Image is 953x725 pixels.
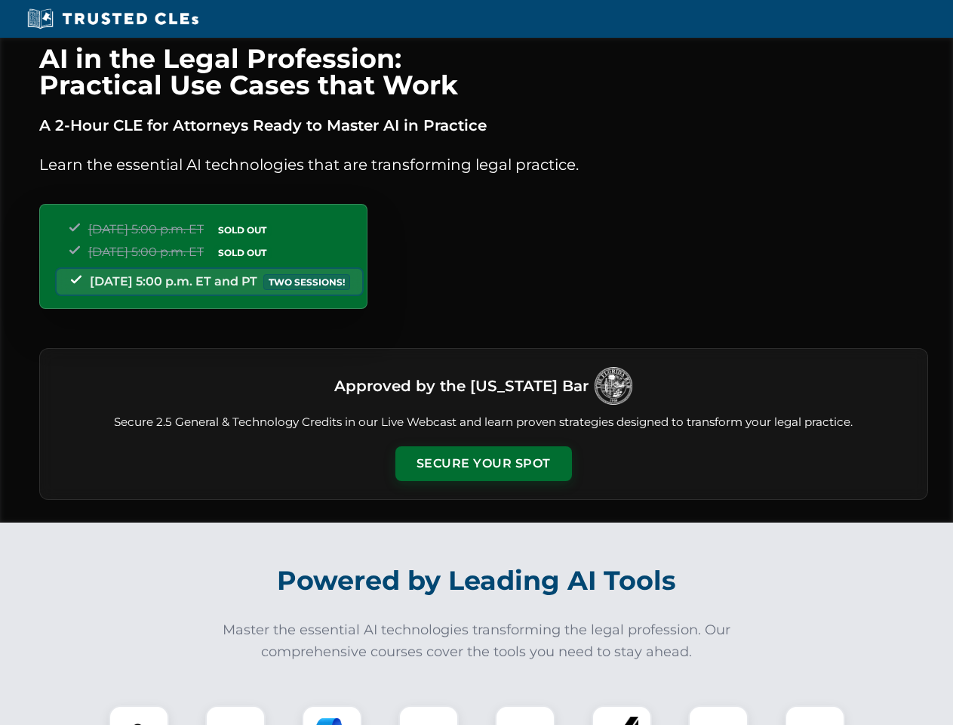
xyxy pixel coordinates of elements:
span: SOLD OUT [213,222,272,238]
p: A 2-Hour CLE for Attorneys Ready to Master AI in Practice [39,113,928,137]
h2: Powered by Leading AI Tools [59,554,895,607]
h3: Approved by the [US_STATE] Bar [334,372,589,400]
p: Secure 2.5 General & Technology Credits in our Live Webcast and learn proven strategies designed ... [58,414,909,431]
span: [DATE] 5:00 p.m. ET [88,245,204,259]
p: Learn the essential AI technologies that are transforming legal practice. [39,153,928,177]
span: SOLD OUT [213,245,272,261]
span: [DATE] 5:00 p.m. ET [88,222,204,236]
button: Secure Your Spot [395,446,572,481]
img: Logo [595,367,632,405]
img: Trusted CLEs [23,8,203,30]
h1: AI in the Legal Profession: Practical Use Cases that Work [39,45,928,98]
p: Master the essential AI technologies transforming the legal profession. Our comprehensive courses... [213,619,741,663]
